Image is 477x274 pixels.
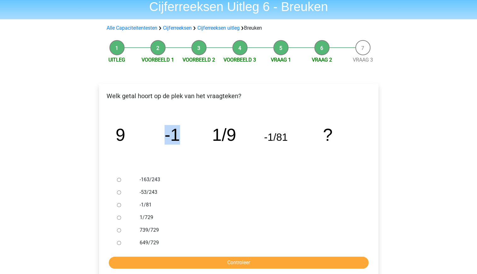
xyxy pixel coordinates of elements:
[163,25,192,31] a: Cijferreeksen
[115,125,125,145] tspan: 9
[353,57,373,63] a: Vraag 3
[164,125,180,145] tspan: -1
[140,188,358,196] label: -53/243
[197,25,240,31] a: Cijferreeksen uitleg
[140,201,358,209] label: -1/81
[323,125,332,145] tspan: ?
[140,176,358,183] label: -163/243
[140,226,358,234] label: 739/729
[224,57,256,63] a: Voorbeeld 3
[107,25,157,31] a: Alle Capaciteitentesten
[140,214,358,221] label: 1/729
[104,91,373,101] p: Welk getal hoort op de plek van het vraagteken?
[312,57,332,63] a: Vraag 2
[183,57,215,63] a: Voorbeeld 2
[140,239,358,247] label: 649/729
[271,57,291,63] a: Vraag 1
[142,57,174,63] a: Voorbeeld 1
[104,24,373,32] div: Breuken
[264,131,288,143] tspan: -1/81
[212,125,236,145] tspan: 1/9
[109,257,369,269] input: Controleer
[108,57,125,63] a: Uitleg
